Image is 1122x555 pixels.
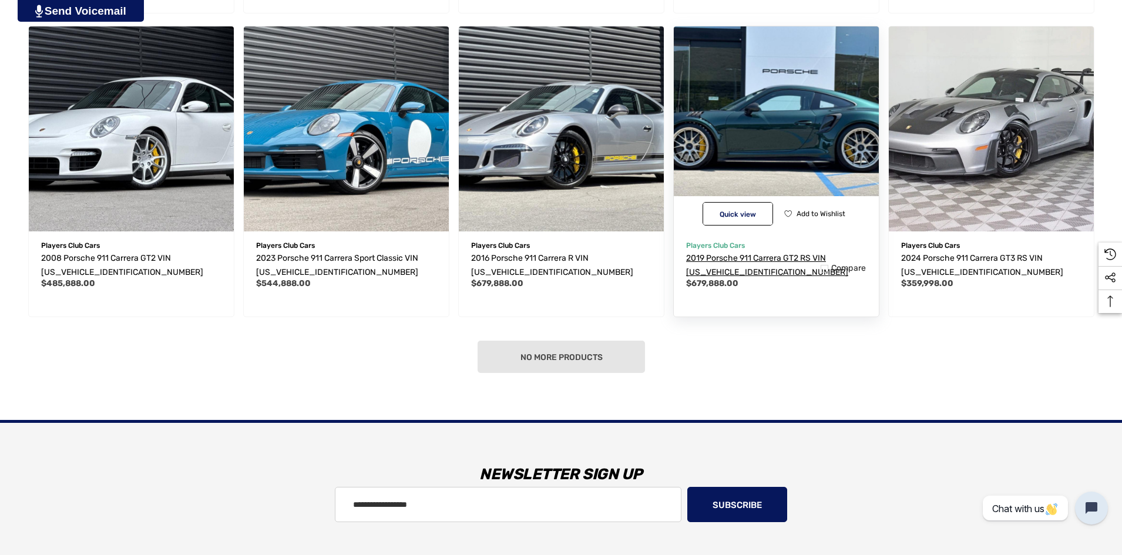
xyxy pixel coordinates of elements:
a: 2019 Porsche 911 Carrera GT2 RS VIN WP0AE2A98KS155143,$679,888.00 [674,26,879,231]
span: $544,888.00 [256,278,311,288]
span: 2008 Porsche 911 Carrera GT2 VIN [US_VEHICLE_IDENTIFICATION_NUMBER] [41,253,203,277]
img: 2024 Porsche 911 Carrera GT3 RS VIN WP0AF2A91RS272120 [889,26,1094,231]
p: Players Club Cars [41,238,221,253]
a: 2019 Porsche 911 Carrera GT2 RS VIN WP0AE2A98KS155143,$679,888.00 [686,251,866,280]
button: Wishlist [780,202,849,226]
span: $359,998.00 [901,278,953,288]
button: Quick View [703,202,773,226]
p: Players Club Cars [686,238,866,253]
a: 2008 Porsche 911 Carrera GT2 VIN WP0AD29958S796296,$485,888.00 [41,251,221,280]
button: Subscribe [687,487,787,522]
p: Players Club Cars [901,238,1081,253]
nav: pagination [23,341,1099,373]
svg: Top [1099,295,1122,307]
svg: Social Media [1104,272,1116,284]
span: 2016 Porsche 911 Carrera R VIN [US_VEHICLE_IDENTIFICATION_NUMBER] [471,253,633,277]
img: 2023 Porsche 911 Carrera Sport Classic VIN WP0AG2A95PS252110 [244,26,449,231]
span: Add to Wishlist [797,210,845,218]
a: 2024 Porsche 911 Carrera GT3 RS VIN WP0AF2A91RS272120,$359,998.00 [889,26,1094,231]
a: 2023 Porsche 911 Carrera Sport Classic VIN WP0AG2A95PS252110,$544,888.00 [256,251,436,280]
a: 2024 Porsche 911 Carrera GT3 RS VIN WP0AF2A91RS272120,$359,998.00 [901,251,1081,280]
span: 2024 Porsche 911 Carrera GT3 RS VIN [US_VEHICLE_IDENTIFICATION_NUMBER] [901,253,1063,277]
span: 2019 Porsche 911 Carrera GT2 RS VIN [US_VEHICLE_IDENTIFICATION_NUMBER] [686,253,848,277]
img: For Sale 2019 Porsche 911 Carrera GT2 RS VIN WP0AE2A98KS155143 [663,16,889,241]
span: Quick view [720,210,756,218]
img: PjwhLS0gR2VuZXJhdG9yOiBHcmF2aXQuaW8gLS0+PHN2ZyB4bWxucz0iaHR0cDovL3d3dy53My5vcmcvMjAwMC9zdmciIHhtb... [35,5,43,18]
svg: Recently Viewed [1104,248,1116,260]
p: Players Club Cars [256,238,436,253]
span: 2023 Porsche 911 Carrera Sport Classic VIN [US_VEHICLE_IDENTIFICATION_NUMBER] [256,253,418,277]
h3: Newsletter Sign Up [153,457,969,492]
p: Players Club Cars [471,238,651,253]
span: $679,888.00 [471,278,523,288]
a: 2008 Porsche 911 Carrera GT2 VIN WP0AD29958S796296,$485,888.00 [29,26,234,231]
span: Compare [831,263,866,274]
img: For Sale 2008 Porsche 911 Carrera GT2 VIN WP0AD29958S796296 [29,26,234,231]
span: $679,888.00 [686,278,738,288]
a: 2016 Porsche 911 Carrera R VIN WP0AF2A92GS195318,$679,888.00 [459,26,664,231]
span: $485,888.00 [41,278,95,288]
a: 2016 Porsche 911 Carrera R VIN WP0AF2A92GS195318,$679,888.00 [471,251,651,280]
img: For Sale 2016 Porsche 911 Carrera R VIN WP0AF2A92GS195318 [459,26,664,231]
a: 2023 Porsche 911 Carrera Sport Classic VIN WP0AG2A95PS252110,$544,888.00 [244,26,449,231]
